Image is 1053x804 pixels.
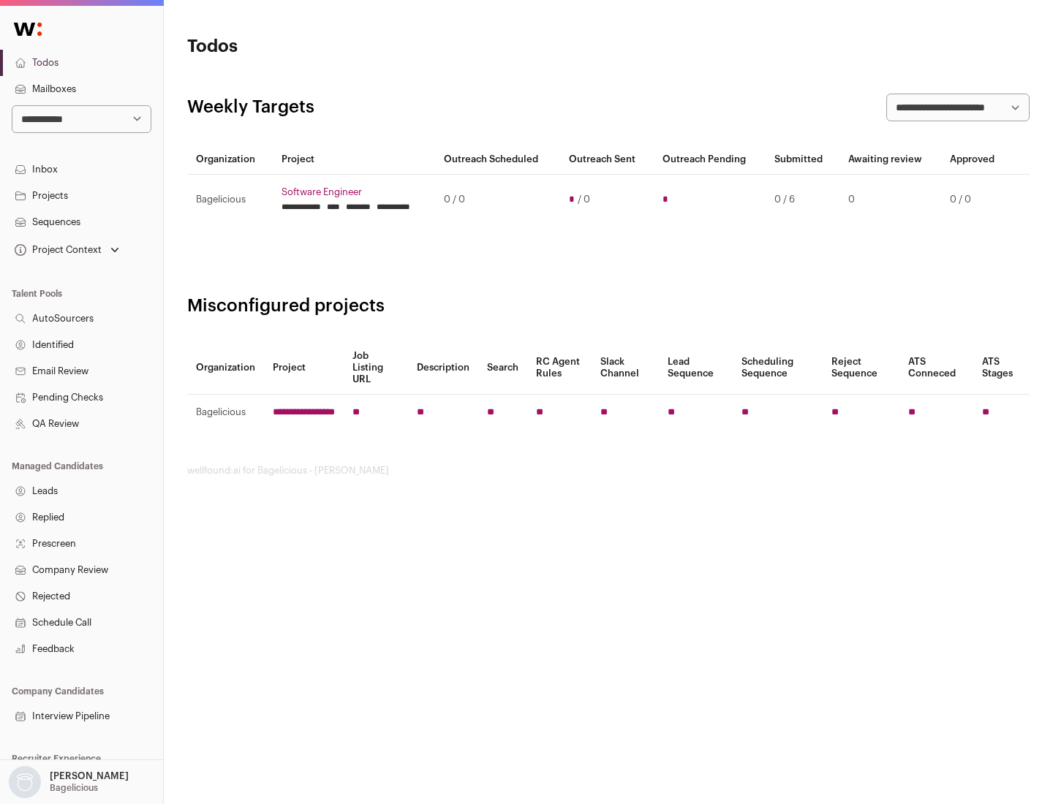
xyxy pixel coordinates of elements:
th: RC Agent Rules [527,341,591,395]
th: Slack Channel [592,341,659,395]
th: Search [478,341,527,395]
th: Lead Sequence [659,341,733,395]
th: Submitted [766,145,839,175]
footer: wellfound:ai for Bagelicious - [PERSON_NAME] [187,465,1030,477]
th: Organization [187,145,273,175]
th: Approved [941,145,1011,175]
h2: Weekly Targets [187,96,314,119]
div: Project Context [12,244,102,256]
img: nopic.png [9,766,41,798]
th: ATS Stages [973,341,1030,395]
td: 0 [839,175,941,225]
p: Bagelicious [50,782,98,794]
button: Open dropdown [12,240,122,260]
th: Job Listing URL [344,341,408,395]
td: Bagelicious [187,175,273,225]
h1: Todos [187,35,468,58]
th: Awaiting review [839,145,941,175]
span: / 0 [578,194,590,205]
th: Reject Sequence [823,341,900,395]
td: 0 / 0 [435,175,559,225]
td: 0 / 0 [941,175,1011,225]
th: Scheduling Sequence [733,341,823,395]
h2: Misconfigured projects [187,295,1030,318]
th: Description [408,341,478,395]
th: Outreach Sent [560,145,654,175]
td: 0 / 6 [766,175,839,225]
th: Organization [187,341,264,395]
img: Wellfound [6,15,50,44]
th: ATS Conneced [899,341,973,395]
th: Project [264,341,344,395]
p: [PERSON_NAME] [50,770,129,782]
th: Outreach Pending [654,145,766,175]
td: Bagelicious [187,395,264,431]
th: Outreach Scheduled [435,145,559,175]
a: Software Engineer [282,186,427,198]
button: Open dropdown [6,766,132,798]
th: Project [273,145,436,175]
